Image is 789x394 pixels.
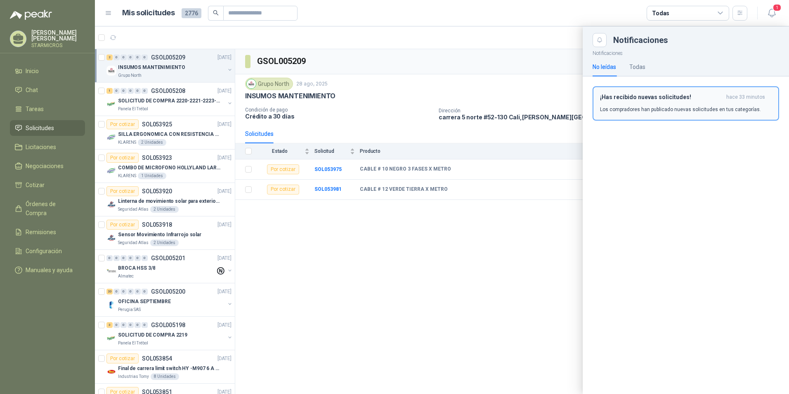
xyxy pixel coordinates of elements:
button: 1 [764,6,779,21]
span: Negociaciones [26,161,64,171]
span: Cotizar [26,180,45,190]
a: Licitaciones [10,139,85,155]
div: Todas [629,62,645,71]
a: Cotizar [10,177,85,193]
a: Órdenes de Compra [10,196,85,221]
span: Configuración [26,247,62,256]
p: [PERSON_NAME] [PERSON_NAME] [31,30,85,41]
a: Chat [10,82,85,98]
span: Tareas [26,104,44,114]
span: Solicitudes [26,123,54,133]
a: Remisiones [10,224,85,240]
span: Inicio [26,66,39,76]
p: Los compradores han publicado nuevas solicitudes en tus categorías. [600,106,761,113]
a: Tareas [10,101,85,117]
button: ¡Has recibido nuevas solicitudes!hace 33 minutos Los compradores han publicado nuevas solicitudes... [593,86,779,121]
a: Manuales y ayuda [10,262,85,278]
span: Chat [26,85,38,95]
span: Órdenes de Compra [26,199,77,218]
span: Manuales y ayuda [26,266,73,275]
span: hace 33 minutos [726,94,765,101]
p: STARMICROS [31,43,85,48]
div: Todas [652,9,669,18]
span: 2776 [182,8,201,18]
div: Notificaciones [613,36,779,44]
h1: Mis solicitudes [122,7,175,19]
span: Licitaciones [26,142,56,152]
button: Close [593,33,607,47]
p: Notificaciones [583,47,789,57]
h3: ¡Has recibido nuevas solicitudes! [600,94,723,101]
a: Negociaciones [10,158,85,174]
span: search [213,10,219,16]
div: No leídas [593,62,616,71]
span: Remisiones [26,228,56,237]
span: 1 [772,4,782,12]
img: Logo peakr [10,10,52,20]
a: Solicitudes [10,120,85,136]
a: Inicio [10,63,85,79]
a: Configuración [10,243,85,259]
